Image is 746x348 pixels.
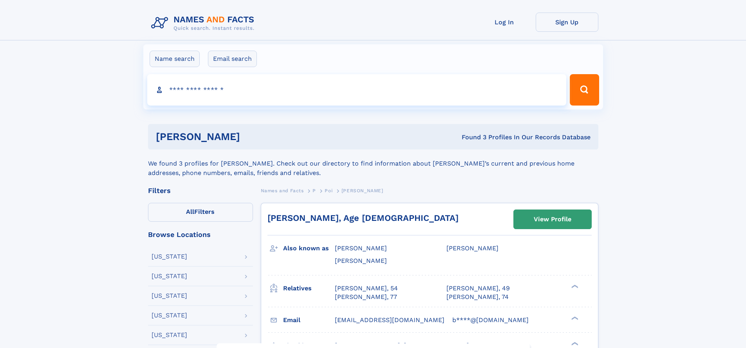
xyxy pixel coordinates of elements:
div: [US_STATE] [152,253,187,260]
a: Log In [473,13,536,32]
a: [PERSON_NAME], 49 [446,284,510,293]
span: P [312,188,316,193]
h3: Email [283,313,335,327]
div: Found 3 Profiles In Our Records Database [351,133,591,142]
a: Names and Facts [261,186,304,195]
div: We found 3 profiles for [PERSON_NAME]. Check out our directory to find information about [PERSON_... [148,149,598,178]
a: [PERSON_NAME], 77 [335,293,397,301]
img: Logo Names and Facts [148,13,261,34]
h3: Also known as [283,242,335,255]
span: [EMAIL_ADDRESS][DOMAIN_NAME] [335,316,444,324]
div: ❯ [569,315,579,321]
a: View Profile [514,210,591,229]
h3: Relatives [283,282,335,295]
a: Poi [325,186,332,195]
div: View Profile [534,210,571,228]
label: Email search [208,51,257,67]
label: Filters [148,203,253,222]
span: All [186,208,194,215]
input: search input [147,74,567,106]
div: [US_STATE] [152,332,187,338]
label: Name search [150,51,200,67]
span: [PERSON_NAME] [341,188,383,193]
div: [US_STATE] [152,293,187,299]
div: [US_STATE] [152,273,187,279]
div: ❯ [569,284,579,289]
a: P [312,186,316,195]
a: [PERSON_NAME], 74 [446,293,509,301]
div: [US_STATE] [152,312,187,319]
div: Browse Locations [148,231,253,238]
span: [PERSON_NAME] [335,244,387,252]
a: [PERSON_NAME], 54 [335,284,398,293]
div: ❯ [569,341,579,346]
button: Search Button [570,74,599,106]
a: [PERSON_NAME], Age [DEMOGRAPHIC_DATA] [267,213,459,223]
span: Poi [325,188,332,193]
h1: [PERSON_NAME] [156,132,351,142]
span: [PERSON_NAME] [335,257,387,264]
span: [PERSON_NAME] [446,244,499,252]
a: Sign Up [536,13,598,32]
div: Filters [148,187,253,194]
